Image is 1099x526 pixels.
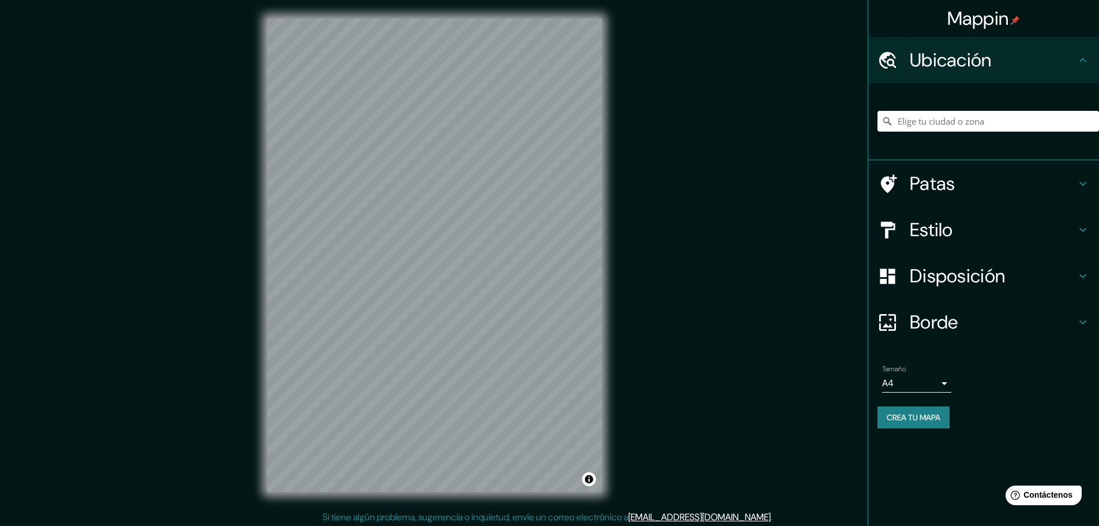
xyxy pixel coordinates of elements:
[774,510,777,523] font: .
[868,37,1099,83] div: Ubicación
[322,511,628,523] font: Si tiene algún problema, sugerencia o inquietud, envíe un correo electrónico a
[877,406,950,428] button: Crea tu mapa
[947,6,1009,31] font: Mappin
[910,310,958,334] font: Borde
[267,18,602,492] canvas: Mapa
[868,161,1099,207] div: Patas
[910,48,992,72] font: Ubicación
[868,253,1099,299] div: Disposición
[772,510,774,523] font: .
[882,374,951,393] div: A4
[910,264,1005,288] font: Disposición
[771,511,772,523] font: .
[910,218,953,242] font: Estilo
[996,481,1086,513] iframe: Lanzador de widgets de ayuda
[910,171,955,196] font: Patas
[868,207,1099,253] div: Estilo
[882,377,894,389] font: A4
[887,412,940,423] font: Crea tu mapa
[582,472,596,486] button: Activar o desactivar atribución
[868,299,1099,345] div: Borde
[882,364,906,374] font: Tamaño
[628,511,771,523] a: [EMAIL_ADDRESS][DOMAIN_NAME]
[877,111,1099,132] input: Elige tu ciudad o zona
[1011,16,1020,25] img: pin-icon.png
